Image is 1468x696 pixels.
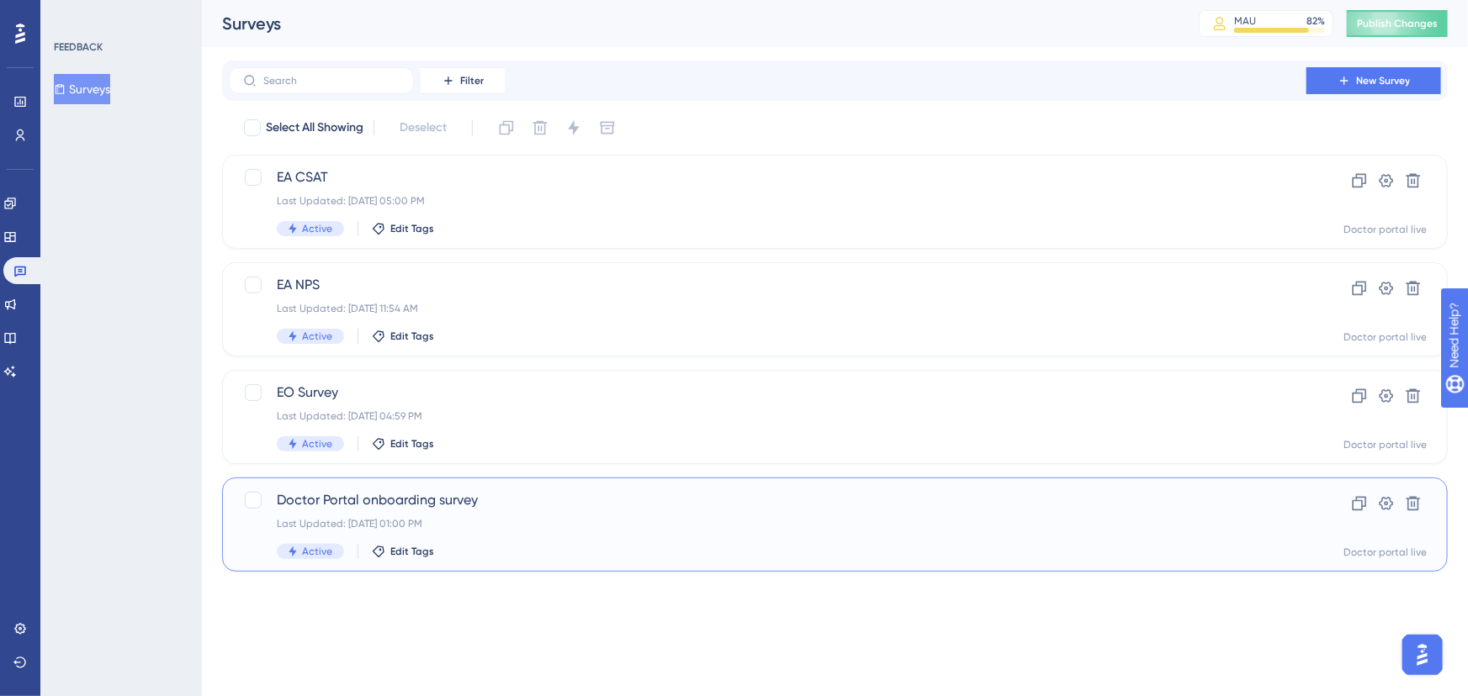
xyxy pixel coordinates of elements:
[421,67,505,94] button: Filter
[372,545,434,558] button: Edit Tags
[266,118,363,138] span: Select All Showing
[222,12,1157,35] div: Surveys
[1397,630,1448,680] iframe: UserGuiding AI Assistant Launcher
[277,409,1259,423] div: Last Updated: [DATE] 04:59 PM
[277,382,1259,403] span: EO Survey
[1347,10,1448,37] button: Publish Changes
[263,75,400,87] input: Search
[277,302,1259,315] div: Last Updated: [DATE] 11:54 AM
[1343,223,1427,236] div: Doctor portal live
[390,545,434,558] span: Edit Tags
[302,437,332,451] span: Active
[390,437,434,451] span: Edit Tags
[277,194,1259,208] div: Last Updated: [DATE] 05:00 PM
[372,330,434,343] button: Edit Tags
[54,74,110,104] button: Surveys
[1343,546,1427,559] div: Doctor portal live
[40,4,105,24] span: Need Help?
[1343,330,1427,344] div: Doctor portal live
[277,490,1259,510] span: Doctor Portal onboarding survey
[302,222,332,235] span: Active
[277,167,1259,187] span: EA CSAT
[277,517,1259,530] div: Last Updated: [DATE] 01:00 PM
[390,222,434,235] span: Edit Tags
[372,222,434,235] button: Edit Tags
[1306,67,1441,94] button: New Survey
[54,40,103,54] div: FEEDBACK
[1234,14,1256,28] div: MAU
[390,330,434,343] span: Edit Tags
[1343,438,1427,451] div: Doctor portal live
[400,118,447,138] span: Deselect
[1306,14,1325,28] div: 82 %
[302,330,332,343] span: Active
[460,74,484,87] span: Filter
[1356,74,1410,87] span: New Survey
[384,113,462,143] button: Deselect
[1357,17,1438,30] span: Publish Changes
[372,437,434,451] button: Edit Tags
[302,545,332,558] span: Active
[277,275,1259,295] span: EA NPS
